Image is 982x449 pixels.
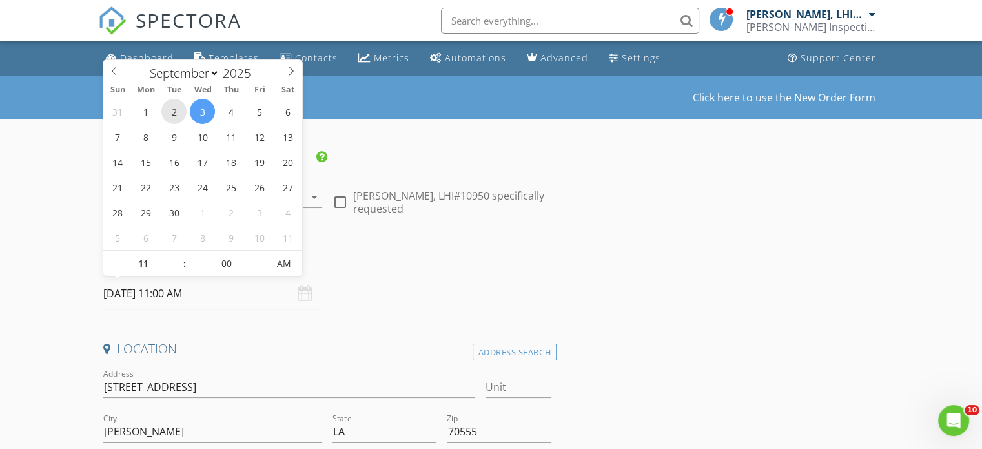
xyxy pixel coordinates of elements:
[295,52,338,64] div: Contacts
[190,174,215,200] span: September 24, 2025
[218,225,243,250] span: October 9, 2025
[938,405,969,436] iframe: Intercom live chat
[274,47,343,70] a: Contacts
[445,52,506,64] div: Automations
[307,189,322,205] i: arrow_drop_down
[134,225,159,250] span: October 6, 2025
[746,8,866,21] div: [PERSON_NAME], LHI#10950
[275,124,300,149] span: September 13, 2025
[622,52,660,64] div: Settings
[105,149,130,174] span: September 14, 2025
[103,252,551,269] h4: Date/Time
[98,17,241,45] a: SPECTORA
[247,99,272,124] span: September 5, 2025
[103,86,132,94] span: Sun
[374,52,409,64] div: Metrics
[134,149,159,174] span: September 15, 2025
[247,225,272,250] span: October 10, 2025
[783,47,881,70] a: Support Center
[190,99,215,124] span: September 3, 2025
[105,124,130,149] span: September 7, 2025
[522,47,593,70] a: Advanced
[161,200,187,225] span: September 30, 2025
[247,124,272,149] span: September 12, 2025
[218,174,243,200] span: September 25, 2025
[217,86,245,94] span: Thu
[132,86,160,94] span: Mon
[801,52,876,64] div: Support Center
[275,200,300,225] span: October 4, 2025
[134,124,159,149] span: September 8, 2025
[120,52,174,64] div: Dashboard
[105,225,130,250] span: October 5, 2025
[190,200,215,225] span: October 1, 2025
[189,47,264,70] a: Templates
[965,405,979,415] span: 10
[353,189,551,215] label: [PERSON_NAME], LHI#10950 specifically requested
[425,47,511,70] a: Automations (Basic)
[105,99,130,124] span: August 31, 2025
[353,47,414,70] a: Metrics
[604,47,666,70] a: Settings
[183,251,187,277] span: :
[105,200,130,225] span: September 28, 2025
[101,47,179,70] a: Dashboard
[218,149,243,174] span: September 18, 2025
[160,86,189,94] span: Tue
[275,99,300,124] span: September 6, 2025
[161,124,187,149] span: September 9, 2025
[189,86,217,94] span: Wed
[275,225,300,250] span: October 11, 2025
[190,149,215,174] span: September 17, 2025
[274,86,302,94] span: Sat
[98,6,127,35] img: The Best Home Inspection Software - Spectora
[275,149,300,174] span: September 20, 2025
[247,200,272,225] span: October 3, 2025
[247,174,272,200] span: September 26, 2025
[103,340,551,357] h4: Location
[267,251,302,277] span: Click to toggle
[220,65,262,81] input: Year
[693,92,875,103] a: Click here to use the New Order Form
[218,200,243,225] span: October 2, 2025
[441,8,699,34] input: Search everything...
[473,344,557,361] div: Address Search
[540,52,588,64] div: Advanced
[190,225,215,250] span: October 8, 2025
[136,6,241,34] span: SPECTORA
[275,174,300,200] span: September 27, 2025
[209,52,259,64] div: Templates
[161,174,187,200] span: September 23, 2025
[134,174,159,200] span: September 22, 2025
[161,225,187,250] span: October 7, 2025
[161,149,187,174] span: September 16, 2025
[134,200,159,225] span: September 29, 2025
[218,99,243,124] span: September 4, 2025
[105,174,130,200] span: September 21, 2025
[190,124,215,149] span: September 10, 2025
[218,124,243,149] span: September 11, 2025
[103,278,322,309] input: Select date
[161,99,187,124] span: September 2, 2025
[245,86,274,94] span: Fri
[134,99,159,124] span: September 1, 2025
[247,149,272,174] span: September 19, 2025
[746,21,875,34] div: Bernard's Inspection Services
